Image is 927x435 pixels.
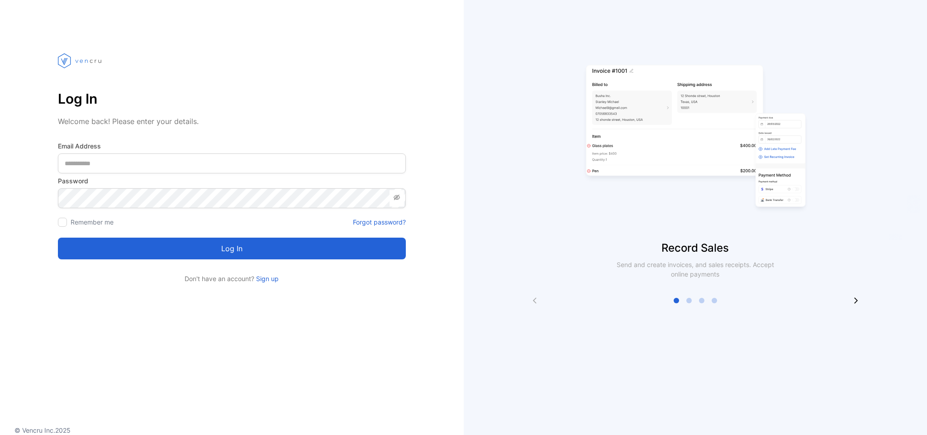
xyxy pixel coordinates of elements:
p: Send and create invoices, and sales receipts. Accept online payments [608,260,782,279]
button: Log in [58,238,406,259]
p: Log In [58,88,406,110]
img: slider image [582,36,808,240]
label: Email Address [58,141,406,151]
a: Forgot password? [353,217,406,227]
img: vencru logo [58,36,103,85]
a: Sign up [254,275,279,282]
label: Remember me [71,218,114,226]
p: Welcome back! Please enter your details. [58,116,406,127]
label: Password [58,176,406,186]
p: Don't have an account? [58,274,406,283]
